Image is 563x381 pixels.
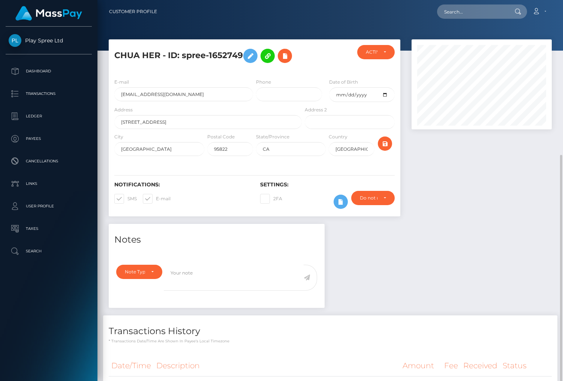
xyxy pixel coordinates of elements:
[260,181,395,188] h6: Settings:
[9,34,21,47] img: Play Spree Ltd
[360,195,377,201] div: Do not require
[116,265,162,279] button: Note Type
[207,133,235,140] label: Postal Code
[6,84,92,103] a: Transactions
[114,194,137,204] label: SMS
[260,194,282,204] label: 2FA
[109,338,552,344] p: * Transactions date/time are shown in payee's local timezone
[154,355,400,376] th: Description
[351,191,395,205] button: Do not require
[9,133,89,144] p: Payees
[357,45,395,59] button: ACTIVE
[114,233,319,246] h4: Notes
[109,4,157,19] a: Customer Profile
[6,174,92,193] a: Links
[329,79,358,85] label: Date of Birth
[109,355,154,376] th: Date/Time
[366,49,377,55] div: ACTIVE
[256,79,271,85] label: Phone
[6,197,92,216] a: User Profile
[9,246,89,257] p: Search
[6,37,92,44] span: Play Spree Ltd
[114,79,129,85] label: E-mail
[9,66,89,77] p: Dashboard
[114,181,249,188] h6: Notifications:
[442,355,461,376] th: Fee
[6,129,92,148] a: Payees
[125,269,145,275] div: Note Type
[461,355,500,376] th: Received
[9,111,89,122] p: Ledger
[9,223,89,234] p: Taxes
[329,133,347,140] label: Country
[114,133,123,140] label: City
[500,355,552,376] th: Status
[437,4,508,19] input: Search...
[15,6,82,21] img: MassPay Logo
[6,152,92,171] a: Cancellations
[9,156,89,167] p: Cancellations
[6,242,92,261] a: Search
[6,62,92,81] a: Dashboard
[143,194,171,204] label: E-mail
[9,201,89,212] p: User Profile
[9,88,89,99] p: Transactions
[6,107,92,126] a: Ledger
[109,325,552,338] h4: Transactions History
[400,355,442,376] th: Amount
[6,219,92,238] a: Taxes
[114,106,133,113] label: Address
[114,45,298,67] h5: CHUA HER - ID: spree-1652749
[256,133,289,140] label: State/Province
[305,106,327,113] label: Address 2
[9,178,89,189] p: Links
